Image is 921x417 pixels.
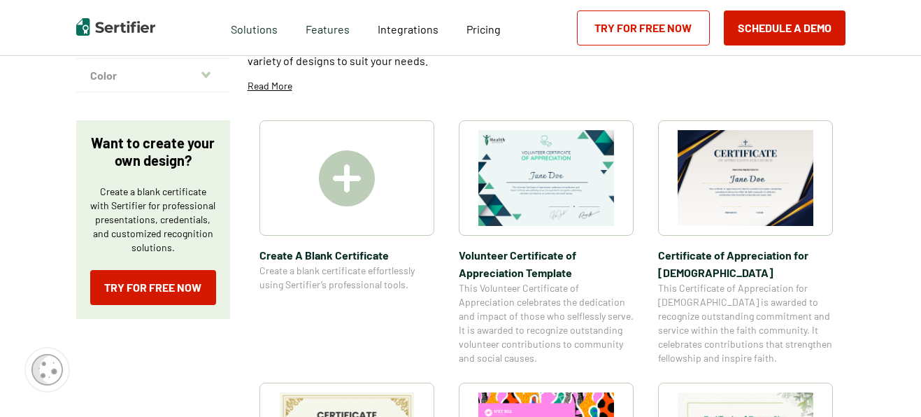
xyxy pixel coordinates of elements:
[466,22,501,36] span: Pricing
[724,10,845,45] button: Schedule a Demo
[459,281,634,365] span: This Volunteer Certificate of Appreciation celebrates the dedication and impact of those who self...
[658,281,833,365] span: This Certificate of Appreciation for [DEMOGRAPHIC_DATA] is awarded to recognize outstanding commi...
[31,354,63,386] img: Cookie Popup Icon
[658,246,833,281] span: Certificate of Appreciation for [DEMOGRAPHIC_DATA]​
[658,120,833,365] a: Certificate of Appreciation for Church​Certificate of Appreciation for [DEMOGRAPHIC_DATA]​This Ce...
[378,19,438,36] a: Integrations
[306,19,350,36] span: Features
[678,130,813,226] img: Certificate of Appreciation for Church​
[231,19,278,36] span: Solutions
[459,246,634,281] span: Volunteer Certificate of Appreciation Template
[90,270,216,305] a: Try for Free Now
[76,18,155,36] img: Sertifier | Digital Credentialing Platform
[459,120,634,365] a: Volunteer Certificate of Appreciation TemplateVolunteer Certificate of Appreciation TemplateThis ...
[851,350,921,417] iframe: Chat Widget
[466,19,501,36] a: Pricing
[90,134,216,169] p: Want to create your own design?
[248,79,292,93] p: Read More
[319,150,375,206] img: Create A Blank Certificate
[378,22,438,36] span: Integrations
[259,246,434,264] span: Create A Blank Certificate
[259,264,434,292] span: Create a blank certificate effortlessly using Sertifier’s professional tools.
[478,130,614,226] img: Volunteer Certificate of Appreciation Template
[577,10,710,45] a: Try for Free Now
[90,185,216,255] p: Create a blank certificate with Sertifier for professional presentations, credentials, and custom...
[76,59,230,92] button: Color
